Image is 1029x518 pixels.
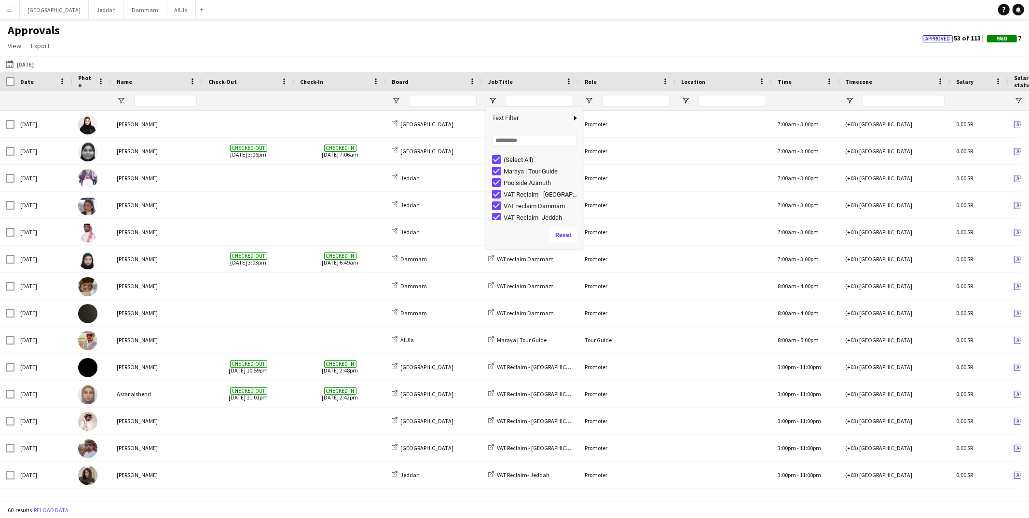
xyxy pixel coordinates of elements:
button: Open Filter Menu [1014,96,1023,105]
div: (+03) [GEOGRAPHIC_DATA] [839,111,950,137]
span: 7:00am [778,120,796,128]
span: - [797,309,799,317]
span: [DATE] 3:06pm [208,138,288,164]
span: Timezone [845,78,872,85]
span: 7:00am [778,174,796,182]
div: Promoter [579,138,675,164]
span: 3:00pm [800,120,819,128]
span: Salary [956,78,974,85]
span: [DATE] 10:59pm [208,354,288,380]
span: Name [117,78,132,85]
span: 0.00 SR [956,255,973,263]
div: [DATE] [14,192,72,218]
span: [GEOGRAPHIC_DATA] [400,390,453,398]
span: - [797,147,799,155]
span: Dammam [400,255,427,263]
span: [DATE] 3:03pm [208,246,288,272]
span: 3:00pm [778,444,796,452]
span: 0.00 SR [956,228,973,236]
span: 0.00 SR [956,363,973,371]
span: 0.00 SR [956,444,973,452]
span: [GEOGRAPHIC_DATA] [400,120,453,128]
a: Jeddah [392,471,420,478]
div: [DATE] [14,354,72,380]
span: 0.00 SR [956,201,973,209]
span: 7:00am [778,255,796,263]
div: (+03) [GEOGRAPHIC_DATA] [839,192,950,218]
span: Jeddah [400,471,420,478]
span: 7 [987,34,1021,42]
div: (+03) [GEOGRAPHIC_DATA] [839,408,950,434]
div: [DATE] [14,435,72,461]
span: 0.00 SR [956,147,973,155]
div: Promoter [579,354,675,380]
span: 0.00 SR [956,336,973,344]
span: Text Filter [486,110,571,126]
img: Amaal Abualola [78,196,97,215]
a: VAT Reclaim - [GEOGRAPHIC_DATA] [488,390,584,398]
div: [DATE] [14,489,72,515]
span: 3:00pm [778,417,796,425]
span: Export [31,41,50,50]
span: 7:00am [778,228,796,236]
span: Checked-out [230,387,267,395]
span: 3:00pm [800,147,819,155]
a: Maraya | Tour Guide [488,336,547,344]
span: - [797,363,799,371]
div: Poolside Azimuth [504,179,580,186]
span: [GEOGRAPHIC_DATA] [400,147,453,155]
div: [DATE] [14,138,72,164]
button: Dammam [124,0,166,19]
div: [PERSON_NAME] [111,300,203,326]
span: 3:00pm [800,255,819,263]
div: [PERSON_NAME] [111,219,203,245]
span: VAT Reclaim - [GEOGRAPHIC_DATA] [497,417,584,425]
div: Promoter [579,111,675,137]
div: [PERSON_NAME] [111,408,203,434]
div: Promoter [579,246,675,272]
img: Abdullah Alfadhel [78,277,97,296]
span: Dammam [400,309,427,317]
span: Checked-in [324,145,357,152]
div: [PERSON_NAME] [111,246,203,272]
div: Asrar alshehri [111,381,203,407]
a: VAT Reclaim - [GEOGRAPHIC_DATA] [488,444,584,452]
div: [DATE] [14,408,72,434]
span: - [797,417,799,425]
span: [DATE] 7:06am [300,138,380,164]
div: [PERSON_NAME] [111,327,203,353]
div: (Select All) [504,156,580,163]
div: Promoter [579,435,675,461]
div: Promoter [579,462,675,488]
a: [GEOGRAPHIC_DATA] [392,147,453,155]
span: 0.00 SR [956,120,973,128]
a: Jeddah [392,174,420,182]
span: 3:00pm [800,174,819,182]
span: VAT Reclaim - [GEOGRAPHIC_DATA] [497,444,584,452]
img: Abdulaziz Alotaibi [78,412,97,431]
span: Check-In [300,78,323,85]
div: (+03) [GEOGRAPHIC_DATA] [839,138,950,164]
input: Job Title Filter Input [506,95,573,106]
input: Name Filter Input [134,95,197,106]
div: Promoter [579,165,675,191]
span: VAT Reclaim- Jeddah [497,471,549,478]
span: 11:00pm [800,444,821,452]
img: Mashari Albelawi [78,331,97,350]
span: Approved [926,36,950,42]
a: [GEOGRAPHIC_DATA] [392,390,453,398]
div: Promoter [579,408,675,434]
a: VAT reclaim Dammam [488,255,554,263]
span: - [797,390,799,398]
img: Muammar Alotaibi [78,439,97,458]
span: 3:00pm [778,390,796,398]
img: Sara Haider [78,466,97,485]
a: Jeddah [392,228,420,236]
div: (+03) [GEOGRAPHIC_DATA] [839,246,950,272]
span: Paid [997,36,1008,42]
span: 11:00pm [800,417,821,425]
div: (+03) [GEOGRAPHIC_DATA] [839,165,950,191]
span: Checked-in [324,252,357,260]
div: Tour Guide [579,327,675,353]
img: Ibrahim Buobaid [78,304,97,323]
